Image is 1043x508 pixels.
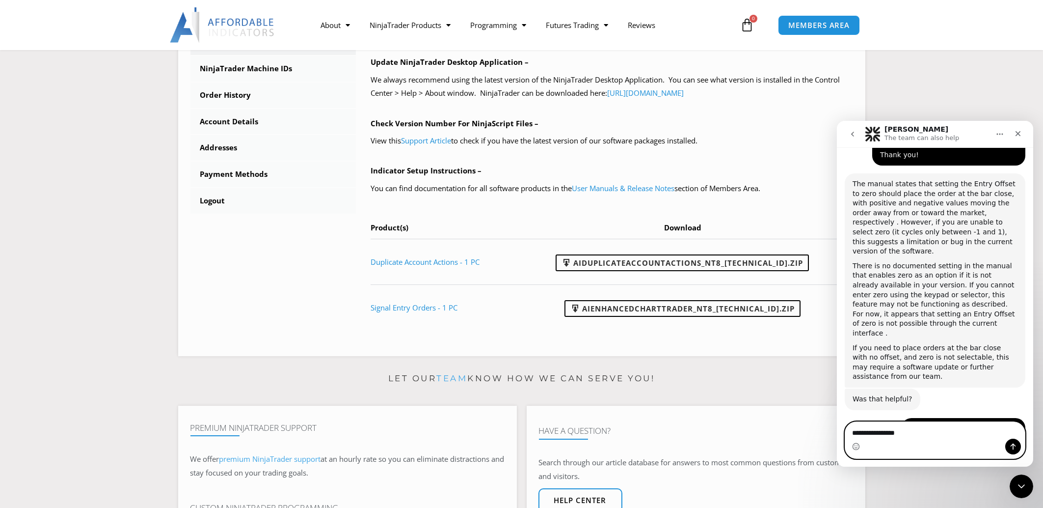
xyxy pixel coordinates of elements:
[371,303,457,312] a: Signal Entry Orders - 1 PC
[371,257,480,267] a: Duplicate Account Actions - 1 PC
[749,15,757,23] span: 0
[190,135,356,161] a: Addresses
[607,88,684,98] a: [URL][DOMAIN_NAME]
[190,423,505,433] h4: Premium NinjaTrader Support
[837,121,1033,467] iframe: Intercom live chat
[401,136,451,145] a: Support Article
[311,14,738,36] nav: Menu
[371,223,408,232] span: Product(s)
[190,83,356,108] a: Order History
[618,14,665,36] a: Reviews
[436,373,467,383] a: team
[539,426,853,436] h4: Have A Question?
[178,371,865,387] p: Let our know how we can serve you!
[564,300,801,317] a: AIEnhancedChartTrader_NT8_[TECHNICAL_ID].zip
[170,7,275,43] img: LogoAI | Affordable Indicators – NinjaTrader
[190,109,356,135] a: Account Details
[572,183,674,193] a: User Manuals & Release Notes
[539,456,853,483] p: Search through our article database for answers to most common questions from customers and visit...
[360,14,460,36] a: NinjaTrader Products
[1010,475,1033,498] iframe: Intercom live chat
[190,188,356,214] a: Logout
[311,14,360,36] a: About
[725,11,769,39] a: 0
[190,454,219,464] span: We offer
[554,497,607,504] span: Help center
[371,73,853,101] p: We always recommend using the latest version of the NinjaTrader Desktop Application. You can see ...
[219,454,321,464] a: premium NinjaTrader support
[371,182,853,196] p: You can find documentation for all software products in the section of Members Area.
[460,14,536,36] a: Programming
[371,166,481,175] b: Indicator Setup Instructions –
[190,56,356,82] a: NinjaTrader Machine IDs
[536,14,618,36] a: Futures Trading
[778,15,860,35] a: MEMBERS AREA
[664,223,701,232] span: Download
[788,22,850,29] span: MEMBERS AREA
[556,254,809,271] a: AIDuplicateAccountActions_NT8_[TECHNICAL_ID].zip
[190,454,505,478] span: at an hourly rate so you can eliminate distractions and stay focused on your trading goals.
[371,118,538,128] b: Check Version Number For NinjaScript Files –
[371,57,529,67] b: Update NinjaTrader Desktop Application –
[190,162,356,187] a: Payment Methods
[371,134,853,148] p: View this to check if you have the latest version of our software packages installed.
